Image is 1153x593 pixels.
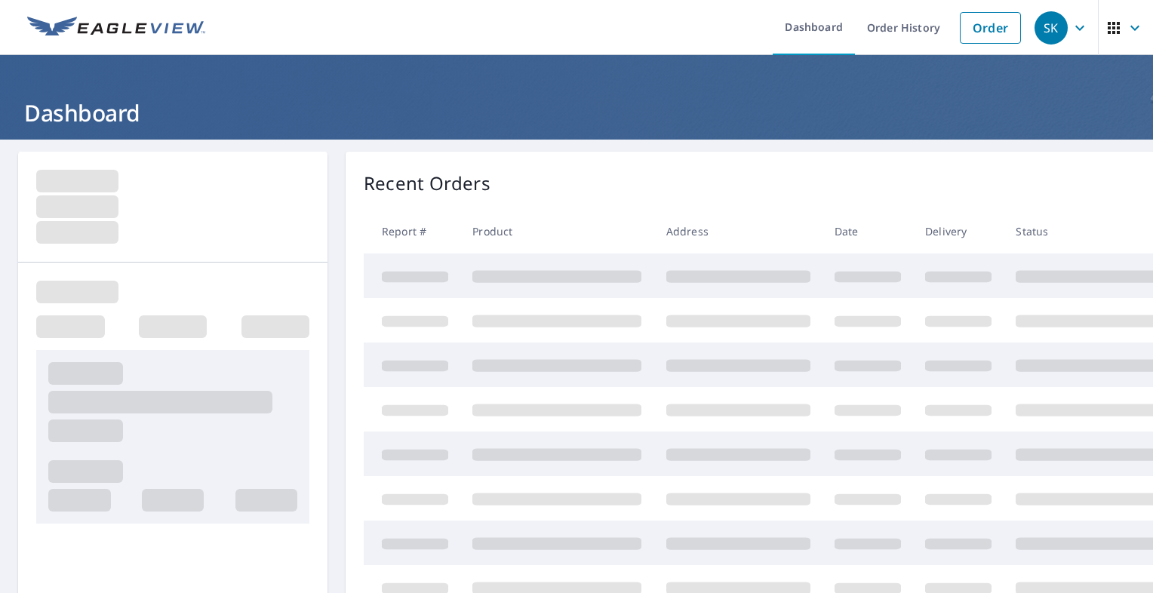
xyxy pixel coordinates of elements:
th: Address [654,209,822,253]
img: EV Logo [27,17,205,39]
th: Delivery [913,209,1004,253]
th: Date [822,209,913,253]
th: Report # [364,209,460,253]
p: Recent Orders [364,170,490,197]
th: Product [460,209,653,253]
h1: Dashboard [18,97,1135,128]
a: Order [960,12,1021,44]
div: SK [1035,11,1068,45]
